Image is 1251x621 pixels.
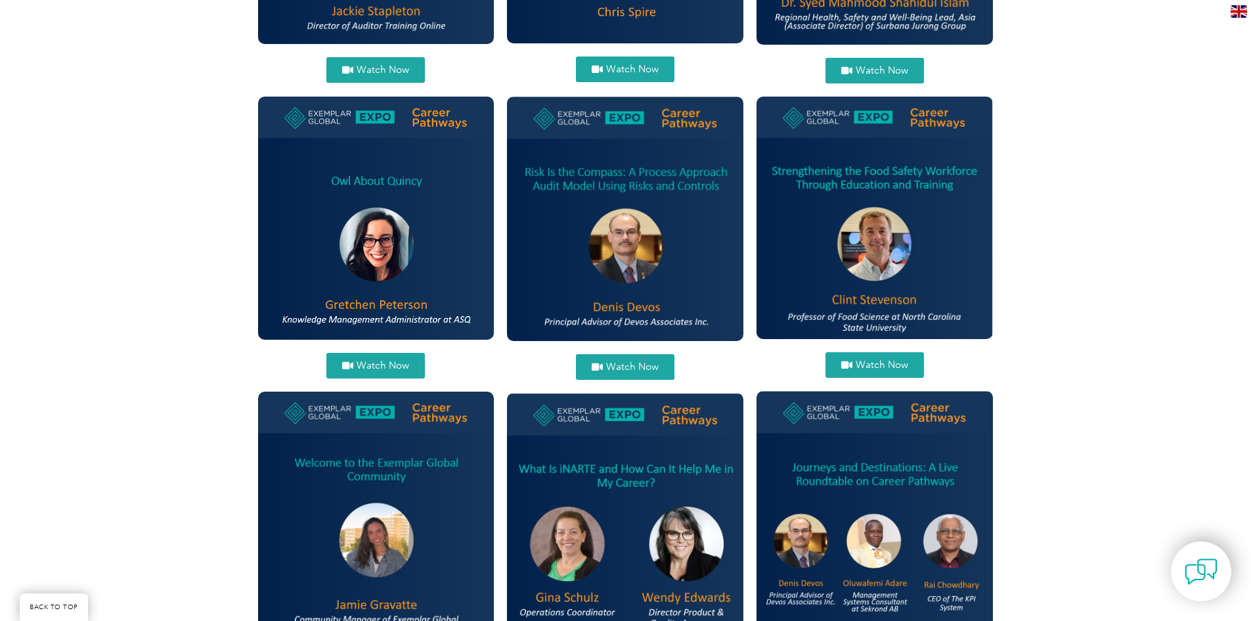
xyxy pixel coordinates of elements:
img: en [1231,5,1247,18]
a: Watch Now [576,354,674,380]
a: BACK TO TOP [20,593,88,621]
span: Watch Now [357,65,409,75]
a: Watch Now [326,353,425,379]
img: ASQ [258,97,494,340]
span: Watch Now [856,360,908,370]
img: contact-chat.png [1185,555,1218,588]
span: Watch Now [856,66,908,76]
span: Watch Now [357,361,409,371]
img: Clint [757,97,993,339]
span: Watch Now [606,362,659,372]
a: Watch Now [576,57,674,82]
a: Watch Now [825,58,924,83]
a: Watch Now [825,352,924,378]
span: Watch Now [606,64,659,74]
img: Denis [507,97,743,341]
a: Watch Now [326,57,425,83]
